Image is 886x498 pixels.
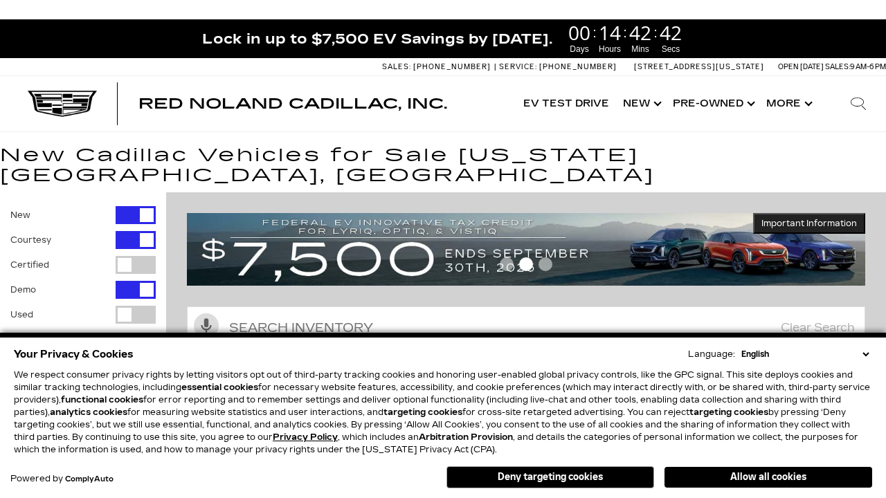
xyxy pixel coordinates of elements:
[202,30,552,48] span: Lock in up to $7,500 EV Savings by [DATE].
[778,62,824,71] span: Open [DATE]
[738,348,872,360] select: Language Select
[187,306,865,349] input: Search Inventory
[383,407,462,417] strong: targeting cookies
[627,23,653,42] span: 42
[14,344,134,364] span: Your Privacy & Cookies
[413,62,491,71] span: [PHONE_NUMBER]
[138,95,447,112] span: Red Noland Cadillac, Inc.
[14,369,872,456] p: We respect consumer privacy rights by letting visitors opt out of third-party tracking cookies an...
[382,63,494,71] a: Sales: [PHONE_NUMBER]
[50,407,127,417] strong: analytics cookies
[597,23,623,42] span: 14
[653,22,658,43] span: :
[28,91,97,117] img: Cadillac Dark Logo with Cadillac White Text
[634,62,764,71] a: [STREET_ADDRESS][US_STATE]
[10,308,33,322] label: Used
[10,258,49,272] label: Certified
[862,26,879,43] a: Close
[666,76,759,131] a: Pre-Owned
[10,233,51,247] label: Courtesy
[850,62,886,71] span: 9 AM-6 PM
[597,43,623,55] span: Hours
[10,283,36,297] label: Demo
[658,23,684,42] span: 42
[593,22,597,43] span: :
[10,474,114,483] div: Powered by
[61,395,143,405] strong: functional cookies
[689,407,768,417] strong: targeting cookies
[187,213,865,286] img: vrp-tax-ending-august-version
[516,76,616,131] a: EV Test Drive
[419,432,513,442] strong: Arbitration Provision
[539,62,617,71] span: [PHONE_NUMBER]
[138,97,447,111] a: Red Noland Cadillac, Inc.
[494,63,620,71] a: Service: [PHONE_NUMBER]
[761,218,857,229] span: Important Information
[65,475,114,483] a: ComplyAuto
[499,62,537,71] span: Service:
[181,382,258,392] strong: essential cookies
[566,23,593,42] span: 00
[382,62,411,71] span: Sales:
[616,76,666,131] a: New
[10,206,156,348] div: Filter by Vehicle Type
[519,257,533,271] span: Go to slide 2
[664,467,872,488] button: Allow all cookies
[825,62,850,71] span: Sales:
[623,22,627,43] span: :
[566,43,593,55] span: Days
[658,43,684,55] span: Secs
[273,432,338,442] a: Privacy Policy
[627,43,653,55] span: Mins
[194,313,219,338] svg: Click to toggle on voice search
[446,466,654,488] button: Deny targeting cookies
[759,76,817,131] button: More
[500,257,514,271] span: Go to slide 1
[10,208,30,222] label: New
[539,257,552,271] span: Go to slide 3
[688,350,735,358] div: Language:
